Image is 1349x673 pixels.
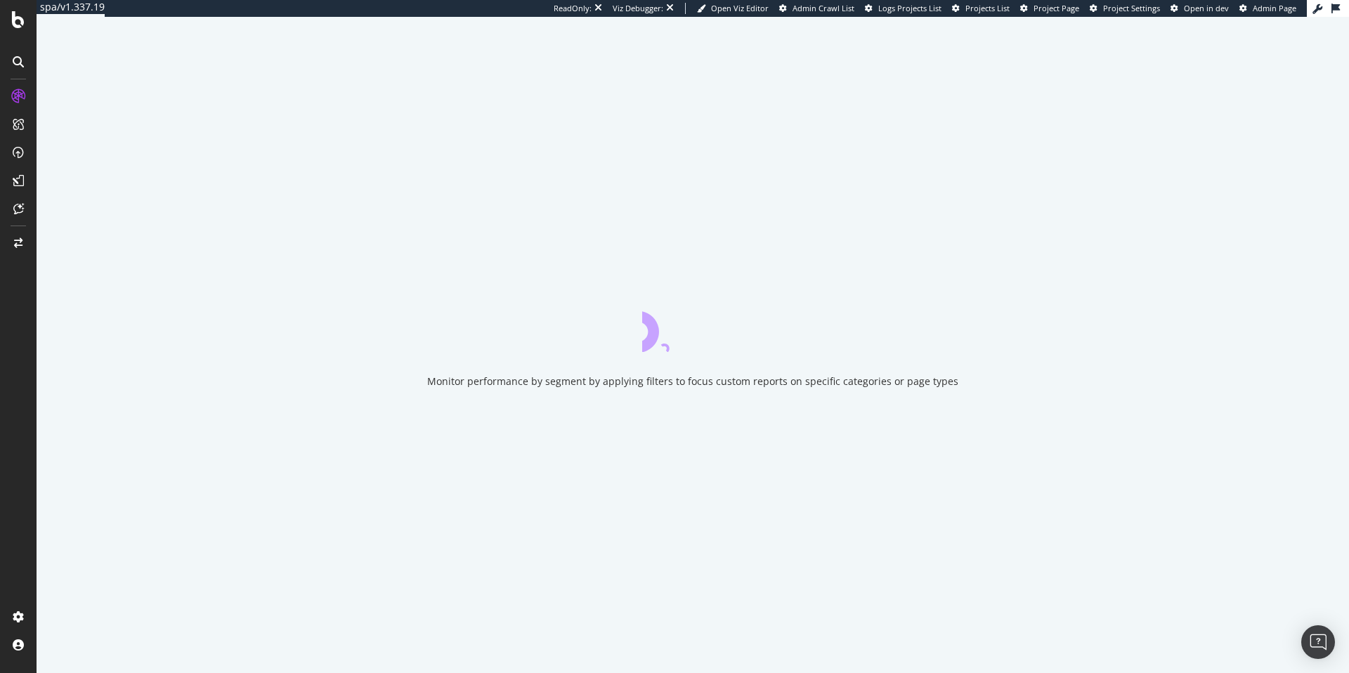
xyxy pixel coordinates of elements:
div: Viz Debugger: [613,3,663,14]
span: Open Viz Editor [711,3,769,13]
div: Open Intercom Messenger [1301,625,1335,659]
a: Projects List [952,3,1010,14]
div: animation [642,301,743,352]
a: Project Page [1020,3,1079,14]
div: Monitor performance by segment by applying filters to focus custom reports on specific categories... [427,374,958,388]
span: Project Page [1034,3,1079,13]
span: Admin Crawl List [793,3,854,13]
span: Project Settings [1103,3,1160,13]
a: Project Settings [1090,3,1160,14]
a: Admin Page [1239,3,1296,14]
span: Logs Projects List [878,3,941,13]
span: Open in dev [1184,3,1229,13]
a: Open Viz Editor [697,3,769,14]
div: ReadOnly: [554,3,592,14]
span: Admin Page [1253,3,1296,13]
a: Admin Crawl List [779,3,854,14]
span: Projects List [965,3,1010,13]
a: Logs Projects List [865,3,941,14]
a: Open in dev [1171,3,1229,14]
